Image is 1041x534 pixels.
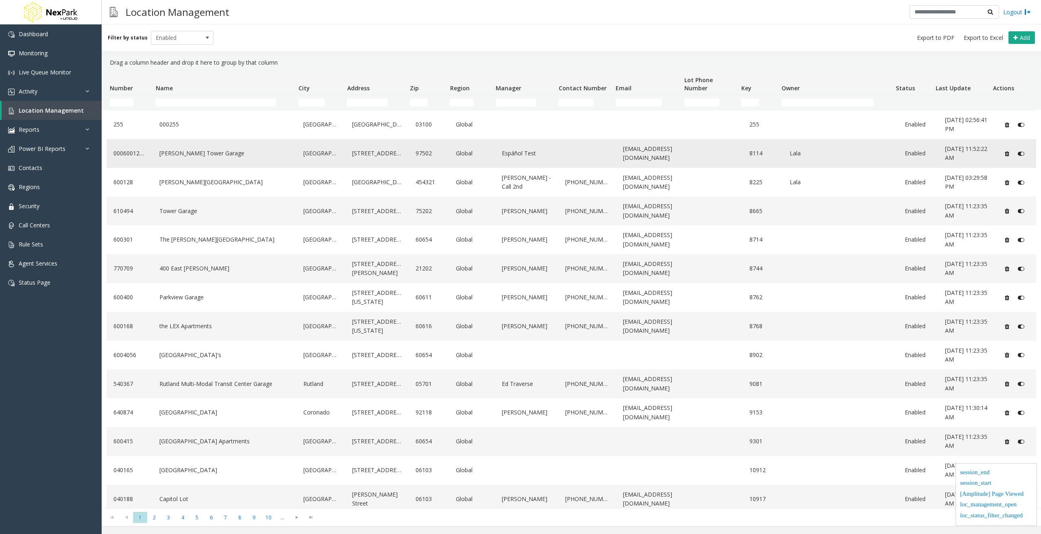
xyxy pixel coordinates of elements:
[295,95,344,110] td: City Filter
[111,377,148,390] a: 540367
[454,349,490,362] a: Global
[414,320,444,333] a: 60616
[945,318,987,334] span: [DATE] 11:23:35 AM
[558,98,593,107] input: Contact Number Filter
[893,71,932,95] th: Status
[157,320,292,333] a: the LEX Apartments
[350,286,404,309] a: [STREET_ADDRESS][US_STATE]
[621,200,680,222] a: [EMAIL_ADDRESS][DOMAIN_NAME]
[110,98,133,107] input: Number Filter
[218,512,233,523] span: Page 7
[454,118,490,131] a: Global
[500,320,553,333] a: [PERSON_NAME]
[500,493,553,506] a: [PERSON_NAME]
[943,257,991,280] a: [DATE] 11:23:35 AM
[945,174,987,190] span: [DATE] 03:29:58 PM
[903,233,933,246] a: Enabled
[681,95,738,110] td: Lot Phone Number Filter
[301,262,340,275] a: [GEOGRAPHIC_DATA]
[1014,291,1029,304] button: Disable
[684,76,713,92] span: Lot Phone Number
[1014,262,1029,275] button: Disable
[454,205,490,218] a: Global
[204,512,218,523] span: Page 6
[454,233,490,246] a: Global
[454,291,490,304] a: Global
[8,50,15,57] img: 'icon'
[301,406,340,419] a: Coronado
[347,84,370,92] span: Address
[960,511,1032,522] div: loc_status_filter_changed
[943,229,991,251] a: [DATE] 11:23:35 AM
[945,462,987,478] span: [DATE] 11:23:35 AM
[1008,31,1035,44] button: Add
[1014,435,1029,448] button: Disable
[350,377,404,390] a: [STREET_ADDRESS]
[563,205,611,218] a: [PHONE_NUMBER]
[945,289,987,305] span: [DATE] 11:23:35 AM
[903,176,933,189] a: Enabled
[454,406,490,419] a: Global
[563,406,611,419] a: [PHONE_NUMBER]
[621,401,680,424] a: [EMAIL_ADDRESS][DOMAIN_NAME]
[960,489,1032,500] div: [Amplitude] Page Viewed
[747,205,778,218] a: 8665
[157,377,292,390] a: Rutland Multi-Modal Transit Center Garage
[111,493,148,506] a: 040188
[19,145,65,153] span: Power BI Reports
[747,435,778,448] a: 9301
[454,435,490,448] a: Global
[1014,205,1029,218] button: Disable
[19,221,50,229] span: Call Centers
[157,176,292,189] a: [PERSON_NAME][GEOGRAPHIC_DATA]
[1014,176,1029,189] button: Disable
[500,233,553,246] a: [PERSON_NAME]
[563,320,611,333] a: [PHONE_NUMBER]
[747,147,778,160] a: 8114
[945,231,987,248] span: [DATE] 11:23:35 AM
[500,406,553,419] a: [PERSON_NAME]
[247,512,261,523] span: Page 9
[778,95,892,110] td: Owner Filter
[111,406,148,419] a: 640874
[350,147,404,160] a: [STREET_ADDRESS]
[788,147,893,160] a: Lala
[8,108,15,114] img: 'icon'
[301,176,340,189] a: [GEOGRAPHIC_DATA]
[747,233,778,246] a: 8714
[301,291,340,304] a: [GEOGRAPHIC_DATA]
[347,98,388,107] input: Address Filter
[350,488,404,510] a: [PERSON_NAME] Street
[157,262,292,275] a: 400 East [PERSON_NAME]
[563,377,611,390] a: [PHONE_NUMBER]
[621,373,680,395] a: [EMAIL_ADDRESS][DOMAIN_NAME]
[1001,205,1014,218] button: Delete
[747,262,778,275] a: 8744
[747,349,778,362] a: 8902
[304,512,318,523] span: Go to the last page
[943,171,991,194] a: [DATE] 03:29:58 PM
[111,320,148,333] a: 600168
[350,406,404,419] a: [STREET_ADDRESS]
[190,512,204,523] span: Page 5
[454,176,490,189] a: Global
[1020,34,1030,41] span: Add
[621,171,680,194] a: [EMAIL_ADDRESS][DOMAIN_NAME]
[1024,8,1031,16] img: logout
[945,260,987,277] span: [DATE] 11:23:35 AM
[157,233,292,246] a: The [PERSON_NAME][GEOGRAPHIC_DATA]
[945,116,987,133] span: [DATE] 02:56:41 PM
[2,101,102,120] a: Location Management
[111,349,148,362] a: 6004056
[298,84,310,92] span: City
[1001,291,1014,304] button: Delete
[301,377,340,390] a: Rutland
[450,98,473,107] input: Region Filter
[943,373,991,395] a: [DATE] 11:23:35 AM
[943,315,991,338] a: [DATE] 11:23:35 AM
[111,291,148,304] a: 600400
[1014,406,1029,419] button: Disable
[111,205,148,218] a: 610494
[960,478,1032,489] div: session_start
[943,200,991,222] a: [DATE] 11:23:35 AM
